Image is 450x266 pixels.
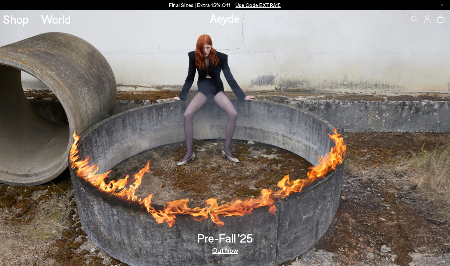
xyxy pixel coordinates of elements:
a: Aeyde [210,11,240,25]
p: Final Sizes | Extra 15% Off [169,1,281,9]
a: Out Now [212,247,238,254]
span: 0 [444,17,447,21]
span: Navigate to /collections/ss25-final-sizes [236,2,281,8]
h3: Pre-Fall '25 [197,232,253,244]
a: 0 [437,15,444,23]
a: Shop [3,13,29,25]
a: World [41,13,71,25]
